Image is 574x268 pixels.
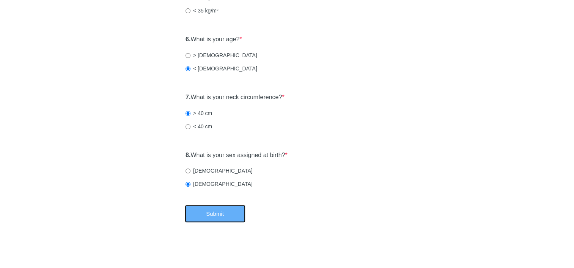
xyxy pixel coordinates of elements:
[186,152,190,158] strong: 8.
[186,93,285,102] label: What is your neck circumference?
[186,109,212,117] label: > 40 cm
[186,8,190,13] input: < 35 kg/m²
[186,124,190,129] input: < 40 cm
[186,168,190,173] input: [DEMOGRAPHIC_DATA]
[186,65,257,72] label: < [DEMOGRAPHIC_DATA]
[186,182,190,187] input: [DEMOGRAPHIC_DATA]
[186,51,257,59] label: > [DEMOGRAPHIC_DATA]
[185,205,245,223] button: Submit
[186,123,212,130] label: < 40 cm
[186,53,190,58] input: > [DEMOGRAPHIC_DATA]
[186,180,253,188] label: [DEMOGRAPHIC_DATA]
[186,167,253,175] label: [DEMOGRAPHIC_DATA]
[186,35,242,44] label: What is your age?
[186,94,190,100] strong: 7.
[186,151,288,160] label: What is your sex assigned at birth?
[186,111,190,116] input: > 40 cm
[186,36,190,42] strong: 6.
[186,7,219,14] label: < 35 kg/m²
[186,66,190,71] input: < [DEMOGRAPHIC_DATA]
